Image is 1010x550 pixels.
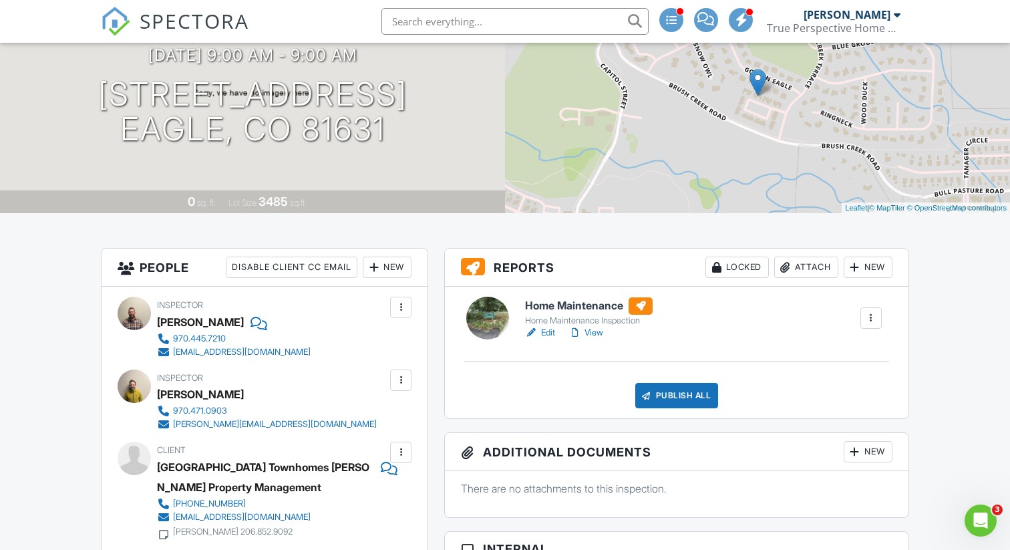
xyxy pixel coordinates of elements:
a: [EMAIL_ADDRESS][DOMAIN_NAME] [157,346,311,359]
span: 3 [992,505,1003,515]
div: 3485 [259,194,288,209]
a: Home Maintenance Home Maintenance Inspection [525,297,653,327]
a: 970.445.7210 [157,332,311,346]
div: Locked [705,257,769,278]
p: There are no attachments to this inspection. [461,481,892,496]
div: [EMAIL_ADDRESS][DOMAIN_NAME] [173,512,311,523]
div: Disable Client CC Email [226,257,357,278]
div: New [844,257,892,278]
input: Search everything... [381,8,649,35]
iframe: Intercom live chat [965,505,997,537]
a: [EMAIL_ADDRESS][DOMAIN_NAME] [157,511,387,524]
div: Publish All [635,383,719,408]
h1: [STREET_ADDRESS] Eagle, CO 81631 [98,77,407,148]
div: 0 [188,194,195,209]
h6: Home Maintenance [525,297,653,315]
div: Home Maintenance Inspection [525,315,653,326]
div: [PERSON_NAME][EMAIL_ADDRESS][DOMAIN_NAME] [173,419,377,430]
span: Client [157,445,186,455]
h3: Reports [445,249,908,287]
div: [PERSON_NAME] [804,8,890,21]
div: Attach [774,257,838,278]
a: SPECTORA [101,18,249,46]
h3: People [102,249,428,287]
div: [EMAIL_ADDRESS][DOMAIN_NAME] [173,347,311,358]
div: | [842,202,1010,214]
a: 970.471.0903 [157,404,377,418]
a: [PHONE_NUMBER] [157,497,387,511]
div: [PERSON_NAME] [157,384,244,404]
div: [GEOGRAPHIC_DATA] Townhomes [PERSON_NAME] Property Management [157,457,374,497]
span: sq.ft. [290,198,307,208]
span: Inspector [157,373,203,383]
span: Lot Size [228,198,257,208]
img: The Best Home Inspection Software - Spectora [101,7,130,36]
a: View [568,326,603,339]
div: 970.471.0903 [173,406,227,416]
div: 970.445.7210 [173,333,226,344]
a: Leaflet [845,204,867,212]
div: [PERSON_NAME] [157,312,244,332]
div: New [363,257,411,278]
a: Edit [525,326,555,339]
span: sq. ft. [197,198,216,208]
a: © MapTiler [869,204,905,212]
span: Inspector [157,300,203,310]
h3: Additional Documents [445,433,908,471]
a: [PERSON_NAME][EMAIL_ADDRESS][DOMAIN_NAME] [157,418,377,431]
div: [PHONE_NUMBER] [173,499,246,509]
h3: [DATE] 9:00 am - 9:00 am [148,46,357,64]
div: New [844,441,892,462]
a: © OpenStreetMap contributors [907,204,1007,212]
span: SPECTORA [140,7,249,35]
div: True Perspective Home Consultants [767,21,900,35]
div: [PERSON_NAME] 206.852.9092 [173,527,293,537]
